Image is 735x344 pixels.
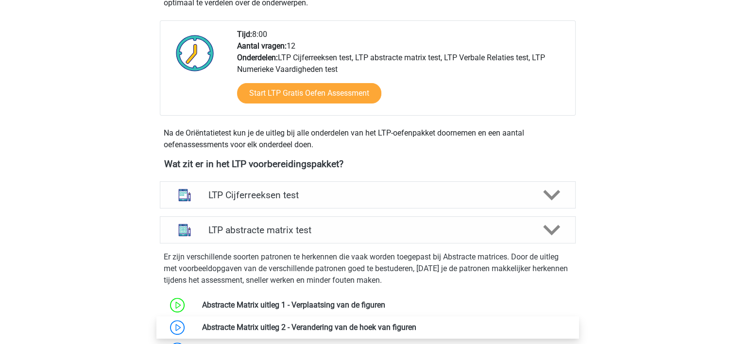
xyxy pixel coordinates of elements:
a: Start LTP Gratis Oefen Assessment [237,83,381,103]
b: Aantal vragen: [237,41,287,51]
div: Abstracte Matrix uitleg 2 - Verandering van de hoek van figuren [195,322,575,333]
h4: LTP Cijferreeksen test [208,189,527,201]
div: Na de Oriëntatietest kun je de uitleg bij alle onderdelen van het LTP-oefenpakket doornemen en ee... [160,127,576,151]
a: cijferreeksen LTP Cijferreeksen test [156,181,580,208]
img: abstracte matrices [172,217,197,242]
img: cijferreeksen [172,182,197,207]
b: Tijd: [237,30,252,39]
img: Klok [171,29,220,77]
a: abstracte matrices LTP abstracte matrix test [156,216,580,243]
div: 8:00 12 LTP Cijferreeksen test, LTP abstracte matrix test, LTP Verbale Relaties test, LTP Numerie... [230,29,575,115]
div: Abstracte Matrix uitleg 1 - Verplaatsing van de figuren [195,299,575,311]
b: Onderdelen: [237,53,278,62]
h4: Wat zit er in het LTP voorbereidingspakket? [164,158,571,170]
p: Er zijn verschillende soorten patronen te herkennen die vaak worden toegepast bij Abstracte matri... [164,251,572,286]
h4: LTP abstracte matrix test [208,224,527,236]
